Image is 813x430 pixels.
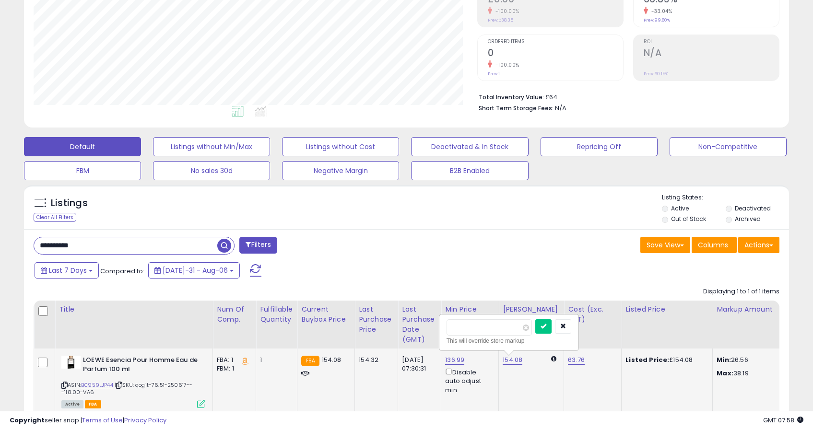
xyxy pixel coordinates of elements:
p: 26.56 [717,356,796,364]
small: Prev: 1 [488,71,500,77]
div: ASIN: [61,356,205,407]
button: Columns [692,237,737,253]
span: All listings currently available for purchase on Amazon [61,400,83,408]
strong: Copyright [10,416,45,425]
div: 1 [260,356,290,364]
a: 136.99 [445,355,464,365]
span: Last 7 Days [49,266,87,275]
button: Negative Margin [282,161,399,180]
div: Last Purchase Price [359,304,394,335]
small: FBA [301,356,319,366]
small: Prev: 99.80% [644,17,670,23]
div: Fulfillable Quantity [260,304,293,325]
strong: Max: [717,369,733,378]
span: 2025-08-14 07:58 GMT [763,416,803,425]
a: Privacy Policy [124,416,166,425]
strong: Min: [717,355,731,364]
div: FBA: 1 [217,356,248,364]
button: Repricing Off [541,137,658,156]
button: Save View [640,237,690,253]
button: Last 7 Days [35,262,99,279]
div: Listed Price [625,304,708,314]
label: Out of Stock [671,215,706,223]
div: Num of Comp. [217,304,252,325]
span: | SKU: qogit-76.51-250617---118.00-VA6 [61,381,193,395]
div: £154.08 [625,356,705,364]
h2: 0 [488,47,623,60]
div: Min Price [445,304,495,314]
button: Listings without Min/Max [153,137,270,156]
p: Listing States: [662,193,789,202]
b: Short Term Storage Fees: [479,104,554,112]
span: N/A [555,104,566,113]
div: FBM: 1 [217,364,248,373]
button: No sales 30d [153,161,270,180]
button: Default [24,137,141,156]
span: Ordered Items [488,39,623,45]
span: [DATE]-31 - Aug-06 [163,266,228,275]
div: Title [59,304,209,314]
div: Disable auto adjust min [445,367,491,395]
div: Displaying 1 to 1 of 1 items [703,287,779,296]
small: -100.00% [492,61,519,69]
div: Cost (Exc. VAT) [568,304,617,325]
div: [DATE] 07:30:31 [402,356,434,373]
li: £64 [479,91,772,102]
small: -33.04% [648,8,672,15]
span: ROI [644,39,779,45]
label: Archived [735,215,761,223]
h2: N/A [644,47,779,60]
div: This will override store markup [447,336,571,346]
button: FBM [24,161,141,180]
a: Terms of Use [82,416,123,425]
div: Current Buybox Price [301,304,351,325]
button: Filters [239,237,277,254]
div: Clear All Filters [34,213,76,222]
small: Prev: £38.35 [488,17,513,23]
b: Listed Price: [625,355,669,364]
button: B2B Enabled [411,161,528,180]
div: seller snap | | [10,416,166,425]
div: Markup Amount [717,304,800,314]
span: FBA [85,400,101,408]
button: Deactivated & In Stock [411,137,528,156]
div: 154.32 [359,356,390,364]
h5: Listings [51,197,88,210]
a: 63.76 [568,355,585,365]
p: 38.19 [717,369,796,378]
button: [DATE]-31 - Aug-06 [148,262,240,279]
span: Columns [698,240,728,250]
small: Prev: 60.15% [644,71,668,77]
button: Actions [738,237,779,253]
label: Active [671,204,689,212]
span: 154.08 [322,355,342,364]
img: 21Q5r0-hytL._SL40_.jpg [61,356,81,369]
div: Last Purchase Date (GMT) [402,304,437,345]
a: 154.08 [503,355,522,365]
b: LOEWE Esencia Pour Homme Eau de Parfum 100 ml [83,356,200,376]
b: Total Inventory Value: [479,93,544,101]
div: [PERSON_NAME] [503,304,560,314]
button: Listings without Cost [282,137,399,156]
span: Compared to: [100,267,144,276]
button: Non-Competitive [670,137,787,156]
a: B0959LJP44 [81,381,113,389]
label: Deactivated [735,204,771,212]
small: -100.00% [492,8,519,15]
